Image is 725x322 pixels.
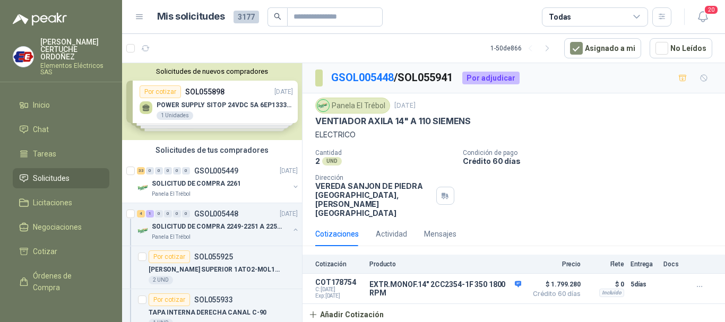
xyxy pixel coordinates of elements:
span: Chat [33,124,49,135]
div: Incluido [599,289,624,297]
a: 4 1 0 0 0 0 GSOL005448[DATE] Company LogoSOLICITUD DE COMPRA 2249-2251 A 2256-2258 Y 2262Panela E... [137,207,300,241]
p: Cantidad [315,149,454,156]
div: Mensajes [424,228,456,240]
button: 20 [693,7,712,27]
a: Por cotizarSOL055925[PERSON_NAME] SUPERIOR 1ATO2-MOL1-0014 RE2 UND [122,246,302,289]
p: $ 0 [587,278,624,291]
img: Company Logo [13,47,33,67]
div: Cotizaciones [315,228,359,240]
div: 1 [146,210,154,217]
img: Company Logo [317,100,329,111]
div: Por cotizar [149,250,190,263]
div: Por cotizar [149,293,190,306]
span: Exp: [DATE] [315,293,363,299]
span: Negociaciones [33,221,82,233]
span: Cotizar [33,246,57,257]
p: [PERSON_NAME] SUPERIOR 1ATO2-MOL1-0014 RE [149,265,281,275]
button: No Leídos [650,38,712,58]
p: VEREDA SANJON DE PIEDRA [GEOGRAPHIC_DATA] , [PERSON_NAME][GEOGRAPHIC_DATA] [315,181,432,217]
div: Panela El Trébol [315,98,390,114]
div: 33 [137,167,145,175]
p: Entrega [631,260,657,268]
span: Licitaciones [33,197,72,208]
p: Cotización [315,260,363,268]
span: C: [DATE] [315,286,363,293]
p: ELECTRICO [315,129,712,141]
div: Todas [549,11,571,23]
div: 0 [173,210,181,217]
p: GSOL005449 [194,167,238,175]
a: Órdenes de Compra [13,266,109,298]
div: UND [322,157,342,166]
p: GSOL005448 [194,210,238,217]
p: SOL055925 [194,253,233,260]
img: Company Logo [137,181,150,194]
div: 0 [164,210,172,217]
a: Licitaciones [13,193,109,213]
p: / SOL055941 [331,69,454,86]
div: Por adjudicar [462,72,520,84]
p: Precio [528,260,581,268]
p: COT178754 [315,278,363,286]
p: [DATE] [394,101,416,111]
div: 4 [137,210,145,217]
div: Solicitudes de nuevos compradoresPor cotizarSOL055898[DATE] POWER SUPPLY SITOP 24VDC 5A 6EP13333B... [122,63,302,140]
p: [PERSON_NAME] CERTUCHE ORDOÑEZ [40,38,109,60]
p: Crédito 60 días [463,156,721,166]
h1: Mis solicitudes [157,9,225,24]
a: Inicio [13,95,109,115]
span: 3177 [234,11,259,23]
div: 0 [155,167,163,175]
div: 0 [173,167,181,175]
div: 0 [146,167,154,175]
span: Crédito 60 días [528,291,581,297]
div: 0 [164,167,172,175]
div: 2 UND [149,276,173,284]
span: Solicitudes [33,172,70,184]
span: $ 1.799.280 [528,278,581,291]
p: Panela El Trébol [152,233,191,241]
p: EXTR.MONOF.14" 2CC2354-1F 350 1800 RPM [369,280,521,297]
img: Company Logo [137,224,150,237]
p: VENTIADOR AXILA 14" A 110 SIEMENS [315,116,471,127]
p: [DATE] [280,166,298,176]
span: search [274,13,281,20]
span: Inicio [33,99,50,111]
a: Cotizar [13,241,109,262]
p: 5 días [631,278,657,291]
div: Solicitudes de tus compradores [122,140,302,160]
p: SOLICITUD DE COMPRA 2261 [152,179,241,189]
p: 2 [315,156,320,166]
div: 0 [155,210,163,217]
div: Actividad [376,228,407,240]
p: Dirección [315,174,432,181]
span: Órdenes de Compra [33,270,99,293]
p: SOL055933 [194,296,233,303]
button: Asignado a mi [564,38,641,58]
p: Producto [369,260,521,268]
a: Solicitudes [13,168,109,188]
a: Tareas [13,144,109,164]
p: TAPA INTERNA DERECHA CANAL C-90 [149,308,266,318]
div: 0 [182,167,190,175]
div: 0 [182,210,190,217]
a: Chat [13,119,109,140]
p: [DATE] [280,209,298,219]
p: Docs [663,260,685,268]
a: Negociaciones [13,217,109,237]
div: 1 - 50 de 866 [490,40,556,57]
span: 20 [704,5,719,15]
a: 33 0 0 0 0 0 GSOL005449[DATE] Company LogoSOLICITUD DE COMPRA 2261Panela El Trébol [137,164,300,198]
p: Panela El Trébol [152,190,191,198]
p: Elementos Eléctricos SAS [40,63,109,75]
img: Logo peakr [13,13,67,25]
span: Tareas [33,148,56,160]
p: Condición de pago [463,149,721,156]
p: SOLICITUD DE COMPRA 2249-2251 A 2256-2258 Y 2262 [152,222,284,232]
p: Flete [587,260,624,268]
a: GSOL005448 [331,71,394,84]
button: Solicitudes de nuevos compradores [126,67,298,75]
